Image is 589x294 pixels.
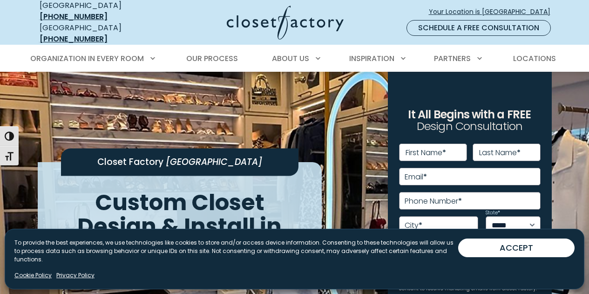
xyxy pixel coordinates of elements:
[417,119,523,134] span: Design Consultation
[40,11,108,22] a: [PHONE_NUMBER]
[434,53,471,64] span: Partners
[14,239,458,264] p: To provide the best experiences, we use technologies like cookies to store and/or access device i...
[349,53,394,64] span: Inspiration
[30,53,144,64] span: Organization in Every Room
[40,22,154,45] div: [GEOGRAPHIC_DATA]
[428,4,558,20] a: Your Location is [GEOGRAPHIC_DATA]
[40,34,108,44] a: [PHONE_NUMBER]
[429,7,558,17] span: Your Location is [GEOGRAPHIC_DATA]
[408,107,531,122] span: It All Begins with a FREE
[406,149,446,157] label: First Name
[479,149,521,157] label: Last Name
[14,271,52,280] a: Cookie Policy
[186,53,238,64] span: Our Process
[486,211,500,215] label: State
[227,6,344,40] img: Closet Factory Logo
[399,280,541,292] small: By clicking Submit, I agree to the and consent to receive marketing emails from Closet Factory.
[77,187,282,242] span: Custom Closet Design & Install in
[59,224,457,267] span: [GEOGRAPHIC_DATA]
[97,156,163,168] span: Closet Factory
[166,156,262,168] span: [GEOGRAPHIC_DATA]
[513,53,556,64] span: Locations
[56,271,95,280] a: Privacy Policy
[24,46,566,72] nav: Primary Menu
[405,198,462,205] label: Phone Number
[406,20,551,36] a: Schedule a Free Consultation
[405,222,422,229] label: City
[405,173,427,181] label: Email
[272,53,309,64] span: About Us
[458,239,575,257] button: ACCEPT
